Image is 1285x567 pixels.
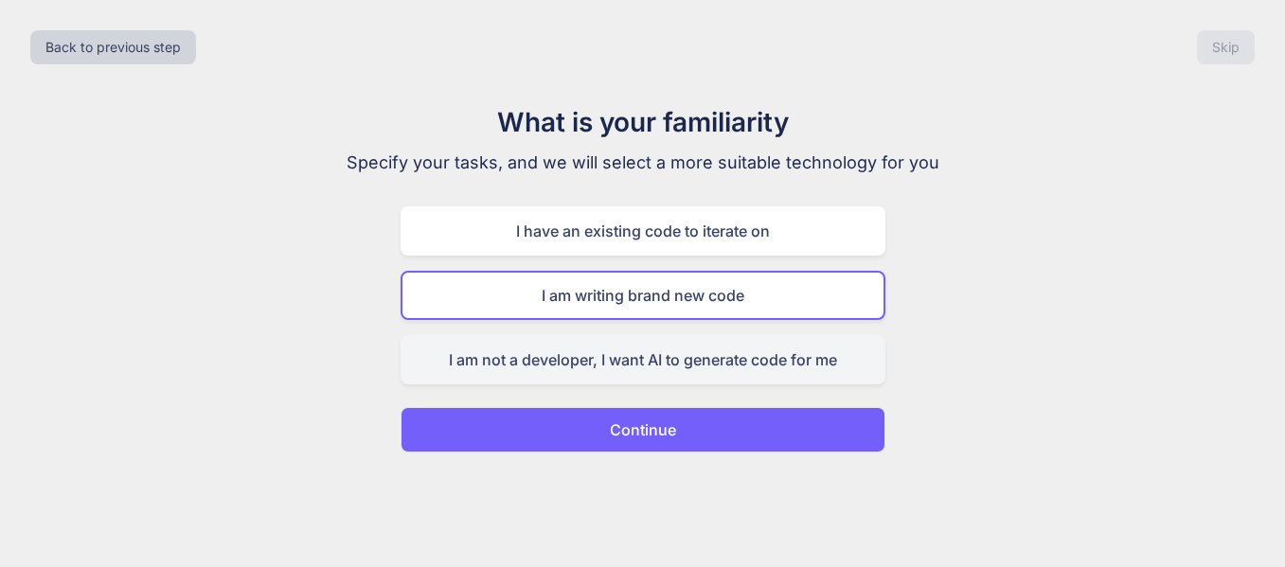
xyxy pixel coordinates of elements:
p: Specify your tasks, and we will select a more suitable technology for you [325,150,961,176]
div: I am writing brand new code [401,271,885,320]
button: Continue [401,407,885,452]
div: I have an existing code to iterate on [401,206,885,256]
p: Continue [610,418,676,441]
button: Back to previous step [30,30,196,64]
button: Skip [1197,30,1255,64]
div: I am not a developer, I want AI to generate code for me [401,335,885,384]
h1: What is your familiarity [325,102,961,142]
